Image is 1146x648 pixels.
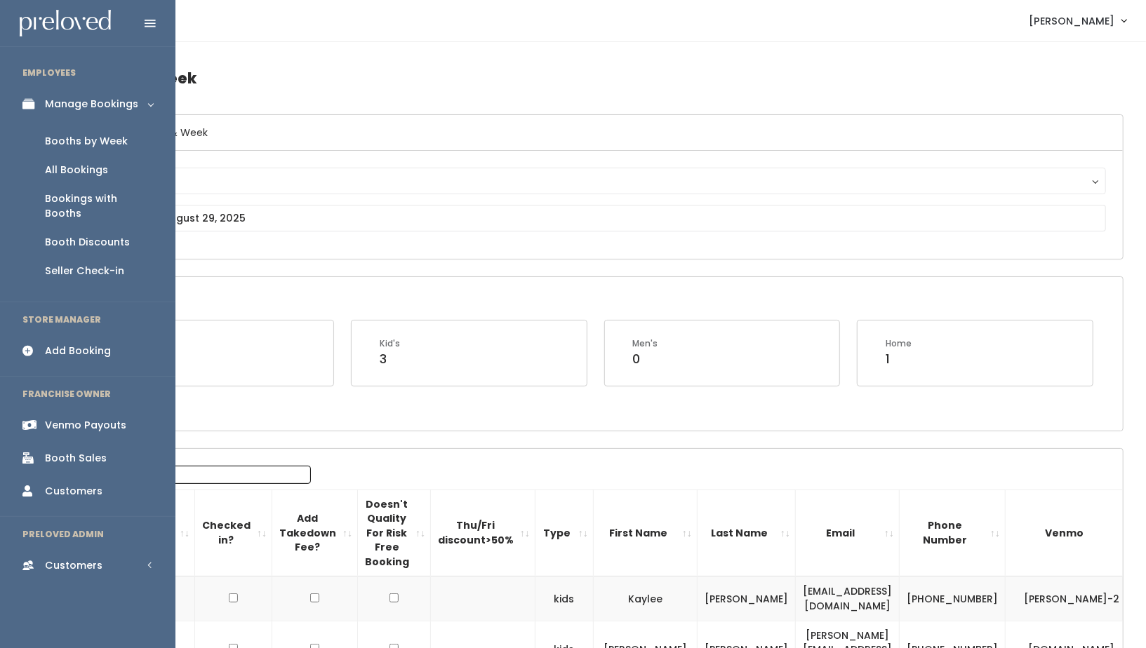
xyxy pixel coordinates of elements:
th: Add Takedown Fee?: activate to sort column ascending [272,490,358,576]
td: [PERSON_NAME] [698,576,796,621]
td: kids [535,576,594,621]
th: Last Name: activate to sort column ascending [698,490,796,576]
div: Booths by Week [45,134,128,149]
input: Search: [132,466,311,484]
th: Phone Number: activate to sort column ascending [900,490,1006,576]
div: Bookings with Booths [45,191,153,221]
div: Customers [45,558,102,573]
th: Thu/Fri discount&gt;50%: activate to sort column ascending [431,490,535,576]
div: 0 [633,350,658,368]
div: Customers [45,484,102,499]
th: Email: activate to sort column ascending [796,490,900,576]
div: Booth Sales [45,451,107,466]
td: [PERSON_NAME]-2 [1006,576,1138,621]
th: Doesn't Quality For Risk Free Booking : activate to sort column ascending [358,490,431,576]
div: Kid's [380,337,400,350]
div: Venmo Payouts [45,418,126,433]
div: All Bookings [45,163,108,177]
div: Provo [102,173,1093,189]
th: Type: activate to sort column ascending [535,490,594,576]
h4: Booths by Week [72,59,1124,97]
div: Home [886,337,912,350]
td: [EMAIL_ADDRESS][DOMAIN_NAME] [796,576,900,621]
div: Manage Bookings [45,97,138,112]
div: Men's [633,337,658,350]
th: First Name: activate to sort column ascending [594,490,698,576]
td: Kaylee [594,576,698,621]
h6: Select Location & Week [72,115,1123,151]
input: August 23 - August 29, 2025 [89,205,1106,231]
label: Search: [81,466,311,484]
td: [PHONE_NUMBER] [900,576,1006,621]
div: 1 [886,350,912,368]
span: [PERSON_NAME] [1029,13,1114,29]
a: [PERSON_NAME] [1015,6,1140,36]
img: preloved logo [20,10,111,37]
div: Add Booking [45,344,111,358]
div: 3 [380,350,400,368]
th: Checked in?: activate to sort column ascending [195,490,272,576]
div: Seller Check-in [45,264,124,278]
div: Booth Discounts [45,235,130,250]
th: Venmo: activate to sort column ascending [1006,490,1138,576]
button: Provo [89,168,1106,194]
